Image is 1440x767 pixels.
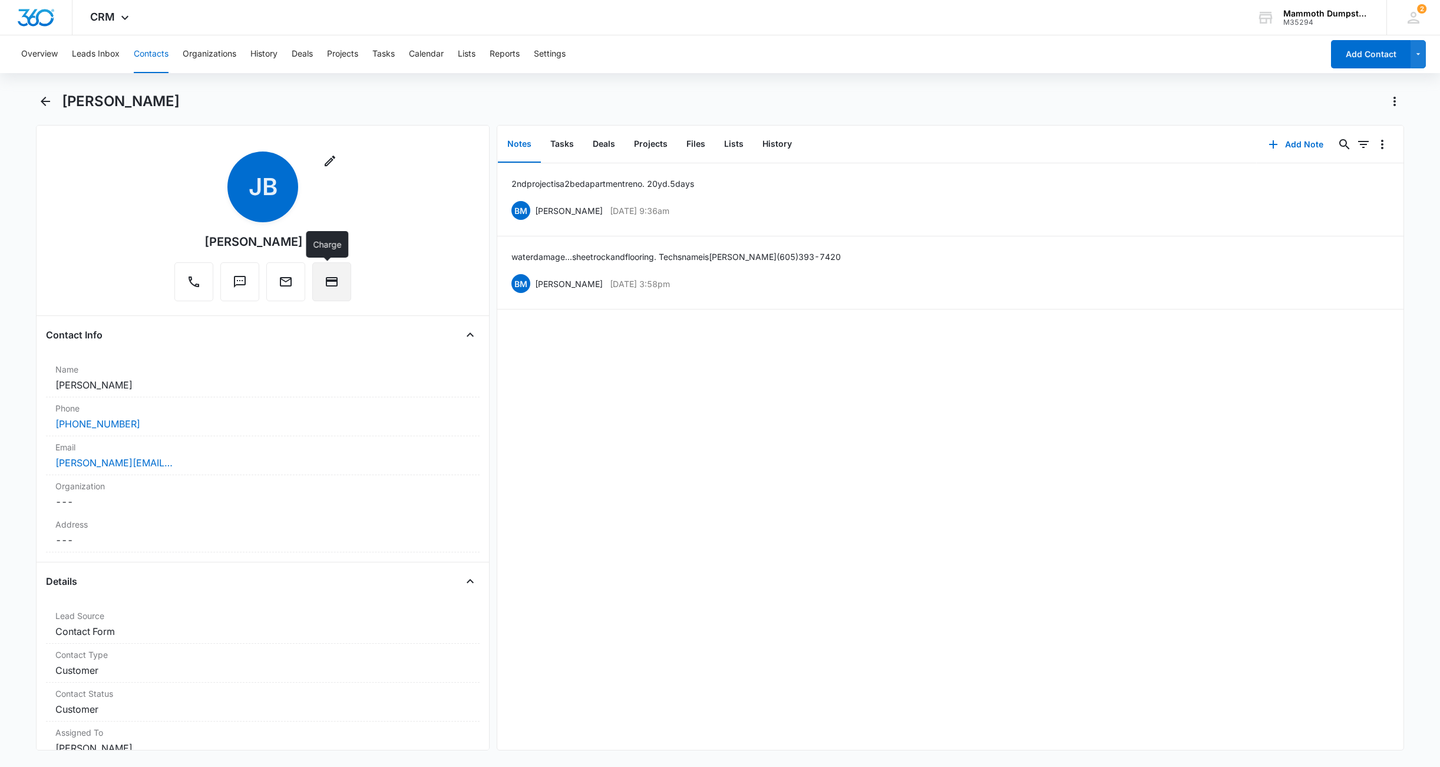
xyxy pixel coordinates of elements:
p: [PERSON_NAME] [535,205,603,217]
button: Settings [534,35,566,73]
a: [PERSON_NAME][EMAIL_ADDRESS][DOMAIN_NAME] [55,456,173,470]
button: Projects [625,126,677,163]
button: Search... [1335,135,1354,154]
button: Lists [715,126,753,163]
span: JB [227,152,298,222]
p: [DATE] 9:36am [610,205,669,217]
dd: Customer [55,702,470,716]
button: Notes [498,126,541,163]
button: Email [266,262,305,301]
button: Lists [458,35,475,73]
label: Assigned To [55,726,470,739]
dd: --- [55,533,470,547]
button: Calendar [409,35,444,73]
div: notifications count [1417,4,1426,14]
button: Overview [21,35,58,73]
button: Tasks [372,35,395,73]
dd: [PERSON_NAME] [55,741,470,755]
button: Close [461,572,480,591]
button: History [753,126,801,163]
span: CRM [90,11,115,23]
label: Lead Source [55,610,470,622]
div: Phone[PHONE_NUMBER] [46,397,480,436]
div: Name[PERSON_NAME] [46,358,480,397]
p: [DATE] 3:58pm [610,278,670,290]
label: Organization [55,480,470,492]
dd: [PERSON_NAME] [55,378,470,392]
label: Address [55,518,470,531]
label: Contact Status [55,687,470,700]
button: Add Contact [1331,40,1411,68]
div: account name [1283,9,1369,18]
button: Back [36,92,55,111]
div: Lead SourceContact Form [46,605,480,644]
a: Email [266,281,305,291]
div: account id [1283,18,1369,27]
span: BM [511,201,530,220]
p: 2nd project is a 2 bed apartment reno. 20yd. 5 days [511,177,694,190]
a: [PHONE_NUMBER] [55,417,140,431]
h1: [PERSON_NAME] [62,93,180,110]
h4: Contact Info [46,328,103,342]
h4: Details [46,574,77,588]
p: water damage...sheetrock and flooring. Techs name is [PERSON_NAME] (605) 393-7420 [511,251,841,263]
button: Leads Inbox [72,35,120,73]
button: Overflow Menu [1373,135,1392,154]
button: Deals [292,35,313,73]
button: Projects [327,35,358,73]
button: Close [461,325,480,344]
div: Organization--- [46,475,480,513]
button: Text [220,262,259,301]
button: Charge [312,262,351,301]
label: Email [55,441,470,453]
a: Charge [312,281,351,291]
div: Contact TypeCustomer [46,644,480,683]
dd: --- [55,495,470,509]
button: Contacts [134,35,169,73]
div: Assigned To[PERSON_NAME] [46,722,480,761]
button: Add Note [1257,130,1335,159]
label: Contact Type [55,649,470,661]
div: [PERSON_NAME] [204,232,322,251]
button: Deals [583,126,625,163]
div: Address--- [46,513,480,552]
span: 2 [1417,4,1426,14]
a: Text [220,281,259,291]
dd: Customer [55,663,470,677]
div: Email[PERSON_NAME][EMAIL_ADDRESS][DOMAIN_NAME] [46,436,480,475]
span: BM [511,274,530,293]
button: Call [174,262,213,301]
button: Files [677,126,715,163]
a: Call [174,281,213,291]
button: Reports [490,35,520,73]
label: Name [55,363,470,376]
div: Contact StatusCustomer [46,683,480,722]
button: Filters [1354,135,1373,154]
button: History [250,35,278,73]
p: [PERSON_NAME] [535,278,603,290]
button: Tasks [541,126,583,163]
label: Phone [55,402,470,414]
div: Charge [306,231,349,258]
dd: Contact Form [55,624,470,638]
button: Actions [1385,92,1404,111]
button: Organizations [183,35,236,73]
